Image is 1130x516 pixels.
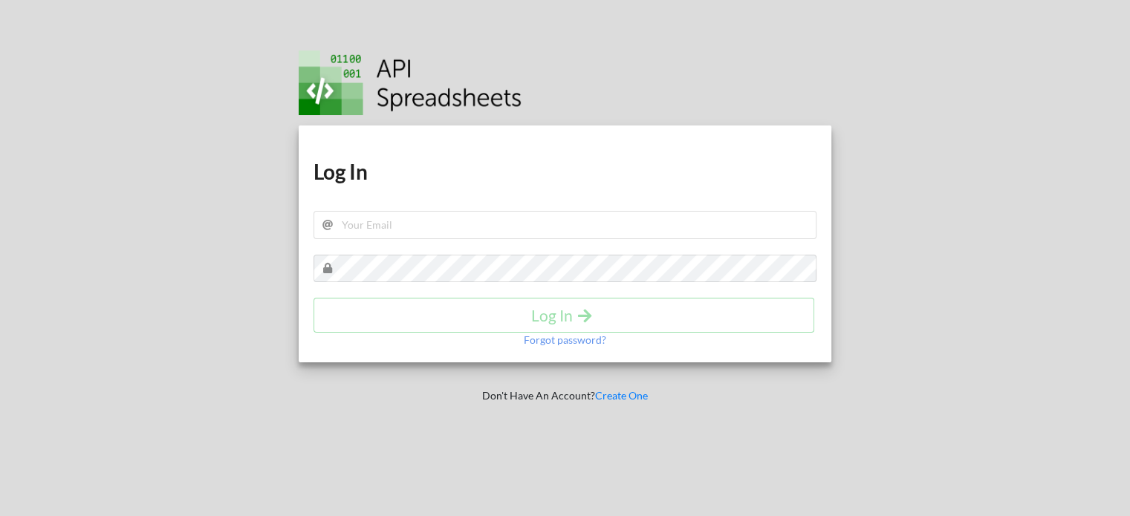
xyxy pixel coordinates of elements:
[288,388,842,403] p: Don't Have An Account?
[314,211,817,239] input: Your Email
[524,333,606,347] p: Forgot password?
[314,158,817,185] h1: Log In
[299,50,522,115] img: Logo.png
[595,389,648,402] a: Create One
